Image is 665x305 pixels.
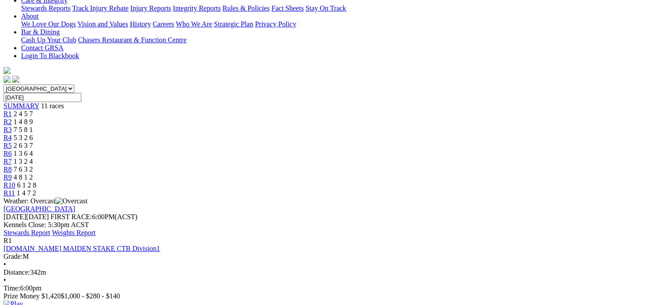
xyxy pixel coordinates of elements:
[51,213,138,220] span: 6:00PM(ACST)
[4,189,15,197] a: R11
[14,126,33,133] span: 7 5 8 1
[4,276,6,284] span: •
[173,4,221,12] a: Integrity Reports
[305,4,346,12] a: Stay On Track
[214,20,253,28] a: Strategic Plan
[4,173,12,181] a: R9
[14,173,33,181] span: 4 8 1 2
[4,205,75,213] a: [GEOGRAPHIC_DATA]
[4,126,12,133] a: R3
[72,4,128,12] a: Track Injury Rebate
[12,76,19,83] img: twitter.svg
[4,229,50,236] a: Stewards Report
[4,284,20,292] span: Time:
[14,118,33,125] span: 1 4 8 9
[4,197,87,205] span: Weather: Overcast
[21,20,661,28] div: About
[61,292,120,300] span: $1,000 - $280 - $140
[17,189,36,197] span: 1 4 7 2
[130,20,151,28] a: History
[255,20,296,28] a: Privacy Policy
[78,36,186,44] a: Chasers Restaurant & Function Centre
[4,245,160,252] a: [DOMAIN_NAME] MAIDEN STAKE CTB Division1
[4,76,11,83] img: facebook.svg
[4,237,12,244] span: R1
[4,150,12,157] a: R6
[176,20,212,28] a: Who We Are
[4,253,23,260] span: Grade:
[4,102,39,110] a: SUMMARY
[21,36,661,44] div: Bar & Dining
[222,4,270,12] a: Rules & Policies
[55,197,87,205] img: Overcast
[4,284,661,292] div: 6:00pm
[4,213,49,220] span: [DATE]
[14,134,33,141] span: 5 3 2 6
[4,268,661,276] div: 342m
[14,158,33,165] span: 1 3 2 4
[17,181,36,189] span: 6 1 2 8
[21,12,39,20] a: About
[14,110,33,118] span: 2 4 5 7
[4,213,26,220] span: [DATE]
[4,253,661,261] div: M
[4,165,12,173] a: R8
[21,20,76,28] a: We Love Our Dogs
[4,181,15,189] a: R10
[51,213,92,220] span: FIRST RACE:
[21,52,79,59] a: Login To Blackbook
[153,20,174,28] a: Careers
[130,4,171,12] a: Injury Reports
[21,44,63,51] a: Contact GRSA
[21,36,76,44] a: Cash Up Your Club
[4,93,81,102] input: Select date
[21,28,60,36] a: Bar & Dining
[4,268,30,276] span: Distance:
[4,292,661,300] div: Prize Money $1,420
[41,102,64,110] span: 11 races
[77,20,128,28] a: Vision and Values
[21,4,70,12] a: Stewards Reports
[14,142,33,149] span: 2 6 3 7
[14,165,33,173] span: 7 6 3 2
[4,67,11,74] img: logo-grsa-white.png
[4,261,6,268] span: •
[14,150,33,157] span: 1 3 6 4
[4,134,12,141] a: R4
[4,221,661,229] div: Kennels Close: 5:30pm ACST
[52,229,96,236] a: Weights Report
[4,158,12,165] a: R7
[272,4,304,12] a: Fact Sheets
[4,110,12,118] a: R1
[4,118,12,125] a: R2
[21,4,661,12] div: Care & Integrity
[4,142,12,149] a: R5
